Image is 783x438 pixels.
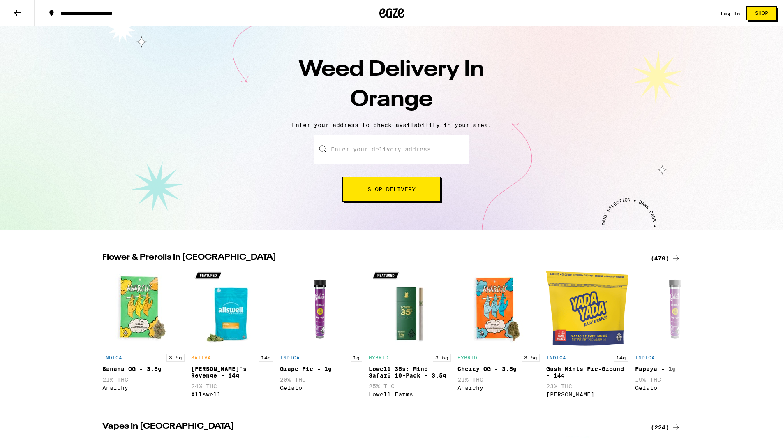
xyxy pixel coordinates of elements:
div: Open page for Cherry OG - 3.5g from Anarchy [457,267,540,402]
div: Gush Mints Pre-Ground - 14g [546,366,628,379]
a: Log In [721,11,740,16]
img: Gelato - Papaya - 1g [635,267,717,350]
p: Enter your address to check availability in your area. [8,122,775,128]
p: 24% THC [191,383,273,389]
p: 14g [614,354,628,362]
div: Banana OG - 3.5g [102,366,185,372]
div: Open page for Grape Pie - 1g from Gelato [280,267,362,402]
div: Open page for Papaya - 1g from Gelato [635,267,717,402]
p: 25% THC [369,383,451,389]
h1: Weed Delivery In [248,55,536,115]
p: 21% THC [457,376,540,383]
div: Open page for Lowell 35s: Mind Safari 10-Pack - 3.5g from Lowell Farms [369,267,451,402]
div: Gelato [280,385,362,391]
p: 23% THC [546,383,628,389]
div: Papaya - 1g [635,366,717,372]
img: Lowell Farms - Lowell 35s: Mind Safari 10-Pack - 3.5g [369,267,451,350]
h2: Vapes in [GEOGRAPHIC_DATA] [102,422,641,432]
div: Open page for Banana OG - 3.5g from Anarchy [102,267,185,402]
p: 14g [259,354,273,362]
p: INDICA [546,355,566,360]
span: Orange [350,89,433,111]
a: Shop [740,6,783,20]
p: 3.5g [433,354,451,362]
div: Anarchy [102,385,185,391]
p: HYBRID [457,355,477,360]
div: Anarchy [457,385,540,391]
a: (470) [651,253,681,263]
span: Shop [755,11,768,16]
img: Anarchy - Cherry OG - 3.5g [457,267,540,350]
p: 19% THC [635,376,717,383]
div: Open page for Gush Mints Pre-Ground - 14g from Yada Yada [546,267,628,402]
div: Gelato [635,385,717,391]
img: Allswell - Jack's Revenge - 14g [191,267,273,350]
img: Yada Yada - Gush Mints Pre-Ground - 14g [546,267,628,350]
p: INDICA [102,355,122,360]
button: Shop Delivery [342,177,441,202]
div: Open page for Jack's Revenge - 14g from Allswell [191,267,273,402]
button: Shop [746,6,777,20]
p: SATIVA [191,355,211,360]
div: Allswell [191,391,273,398]
input: Enter your delivery address [314,135,469,164]
p: 3.5g [522,354,540,362]
div: Lowell Farms [369,391,451,398]
div: [PERSON_NAME] [546,391,628,398]
p: HYBRID [369,355,388,360]
p: INDICA [280,355,300,360]
p: 1g [351,354,362,362]
p: INDICA [635,355,655,360]
p: 20% THC [280,376,362,383]
div: Grape Pie - 1g [280,366,362,372]
span: Shop Delivery [367,186,416,192]
div: Cherry OG - 3.5g [457,366,540,372]
div: [PERSON_NAME]'s Revenge - 14g [191,366,273,379]
p: 3.5g [166,354,185,362]
a: (224) [651,422,681,432]
img: Gelato - Grape Pie - 1g [280,267,362,350]
p: 21% THC [102,376,185,383]
img: Anarchy - Banana OG - 3.5g [102,267,185,350]
div: Lowell 35s: Mind Safari 10-Pack - 3.5g [369,366,451,379]
h2: Flower & Prerolls in [GEOGRAPHIC_DATA] [102,253,641,263]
